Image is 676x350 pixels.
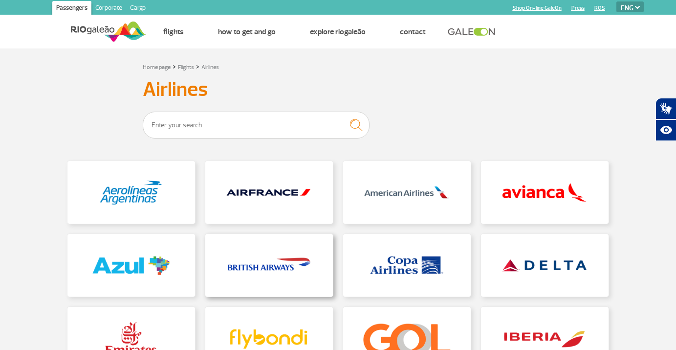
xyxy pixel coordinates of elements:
input: Enter your search [143,112,370,139]
a: How to get and go [218,27,276,37]
a: > [196,61,199,72]
a: Airlines [201,64,219,71]
a: Press [571,5,585,11]
a: RQS [594,5,605,11]
h3: Airlines [143,77,534,102]
button: Abrir tradutor de língua de sinais. [655,98,676,119]
a: Flights [163,27,184,37]
a: Home page [143,64,171,71]
button: Abrir recursos assistivos. [655,119,676,141]
a: Corporate [91,1,126,17]
a: Cargo [126,1,150,17]
a: Passengers [52,1,91,17]
a: > [173,61,176,72]
div: Plugin de acessibilidade da Hand Talk. [655,98,676,141]
a: Shop On-line GaleOn [513,5,562,11]
a: Flights [178,64,194,71]
a: Explore RIOgaleão [310,27,366,37]
a: Contact [400,27,426,37]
